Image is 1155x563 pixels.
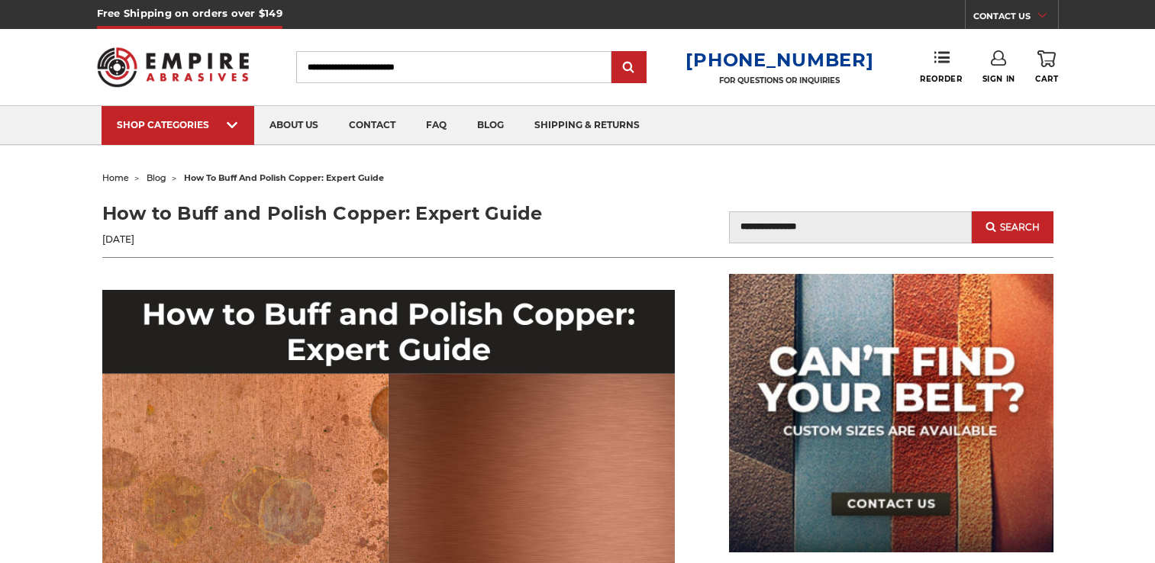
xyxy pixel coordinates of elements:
a: [PHONE_NUMBER] [686,49,873,71]
div: SHOP CATEGORIES [117,119,239,130]
a: CONTACT US [973,8,1058,29]
a: home [102,172,129,183]
span: Reorder [920,74,962,84]
a: contact [334,106,411,145]
a: faq [411,106,462,145]
a: blog [147,172,166,183]
p: [DATE] [102,233,578,246]
p: FOR QUESTIONS OR INQUIRIES [686,76,873,85]
span: how to buff and polish copper: expert guide [184,172,384,183]
span: Sign In [982,74,1015,84]
input: Submit [614,53,644,83]
a: shipping & returns [519,106,655,145]
span: Cart [1035,74,1058,84]
img: Empire Abrasives [97,37,250,97]
span: Search [1000,222,1040,233]
button: Search [972,211,1053,243]
a: blog [462,106,519,145]
h1: How to Buff and Polish Copper: Expert Guide [102,200,578,227]
a: about us [254,106,334,145]
img: promo banner for custom belts. [729,274,1053,552]
a: Cart [1035,50,1058,84]
a: Reorder [920,50,962,83]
